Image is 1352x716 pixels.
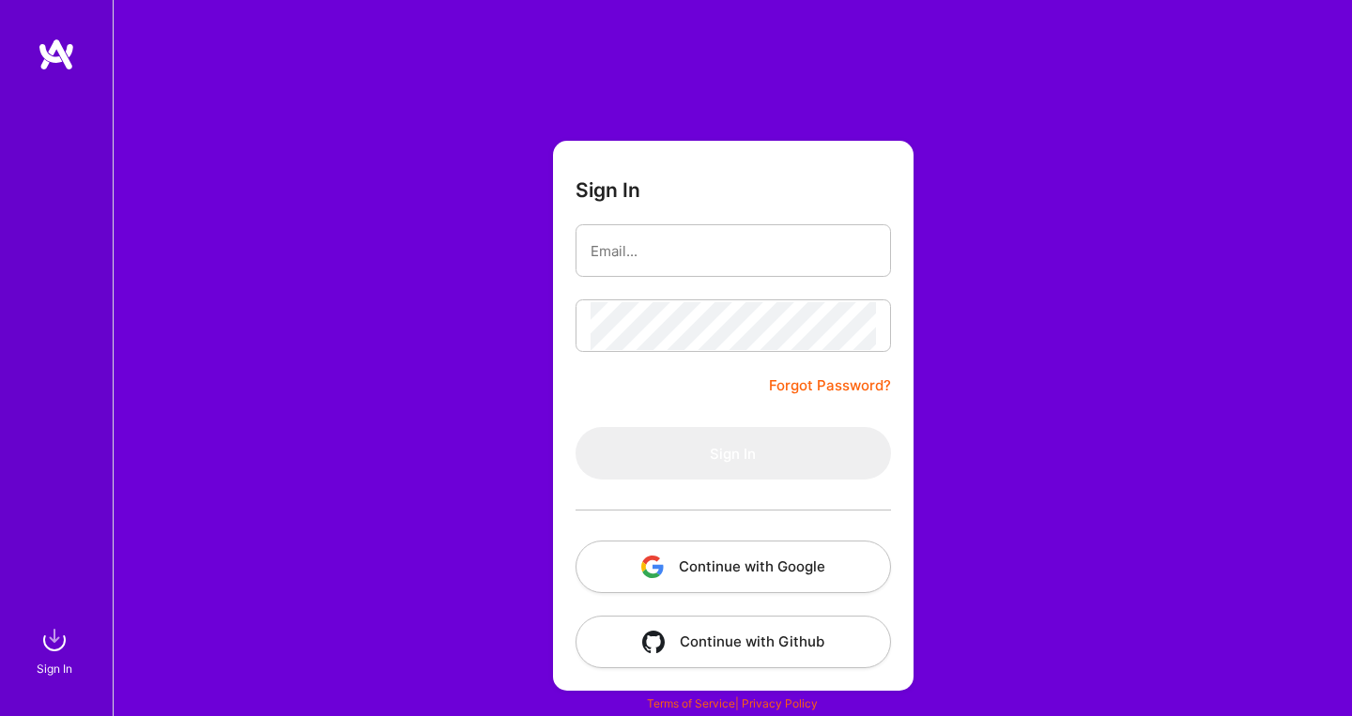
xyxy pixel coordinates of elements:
[769,374,891,397] a: Forgot Password?
[576,616,891,668] button: Continue with Github
[39,621,73,678] a: sign inSign In
[113,660,1352,707] div: © 2025 ATeams Inc., All rights reserved.
[642,631,665,653] img: icon
[647,696,735,710] a: Terms of Service
[576,178,640,202] h3: Sign In
[647,696,818,710] span: |
[37,659,72,678] div: Sign In
[591,227,876,275] input: Email...
[576,427,891,480] button: Sign In
[36,621,73,659] img: sign in
[576,541,891,593] button: Continue with Google
[38,38,75,71] img: logo
[641,556,664,578] img: icon
[742,696,818,710] a: Privacy Policy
